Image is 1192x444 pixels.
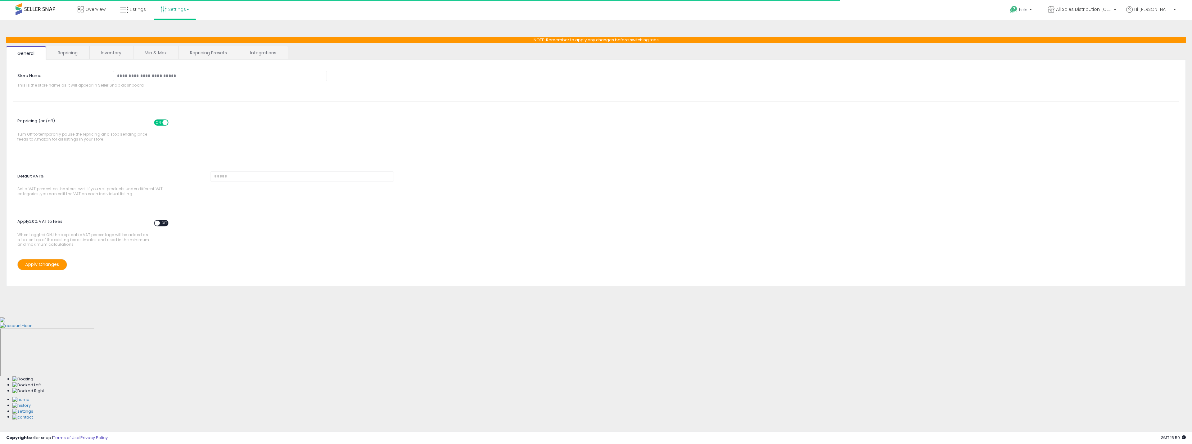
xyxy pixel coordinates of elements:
img: Docked Left [12,382,41,388]
a: Min & Max [133,46,178,59]
span: Help [1019,7,1027,12]
a: Integrations [239,46,287,59]
span: All Sales Distribution [GEOGRAPHIC_DATA] [1056,6,1112,12]
span: OFF [160,221,170,226]
span: Overview [85,6,106,12]
span: Apply 20 % VAT to fees [17,215,174,232]
span: OFF [168,120,178,125]
a: Help [1005,1,1038,20]
a: Repricing Presets [179,46,238,59]
label: Store Name [13,71,108,79]
span: Listings [130,6,146,12]
img: Settings [12,409,33,415]
i: Get Help [1010,6,1018,13]
a: Inventory [90,46,133,59]
a: Repricing [47,46,89,59]
span: Repricing (on/off) [17,115,174,132]
span: Turn Off to temporarily pause the repricing and stop sending price feeds to Amazon for all listin... [17,116,151,141]
span: Set a VAT percent on the store level. If you sell products under different VAT categories, you ca... [17,186,174,196]
a: General [6,46,46,60]
span: Hi [PERSON_NAME] [1134,6,1172,12]
span: ON [155,120,162,125]
p: NOTE: Remember to apply any changes before switching tabs [6,37,1186,43]
img: Docked Right [12,388,44,394]
img: Contact [12,415,33,420]
span: When toggled ON, the applicable VAT percentage will be added as a tax on top of the existing fee ... [17,217,151,247]
img: Floating [12,376,33,382]
button: Apply Changes [17,259,67,270]
img: History [12,403,31,409]
img: Home [12,397,29,403]
label: Default VAT% [13,171,205,199]
span: This is the store name as it will appear in Seller Snap dashboard. [17,83,335,87]
a: Hi [PERSON_NAME] [1126,6,1176,20]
